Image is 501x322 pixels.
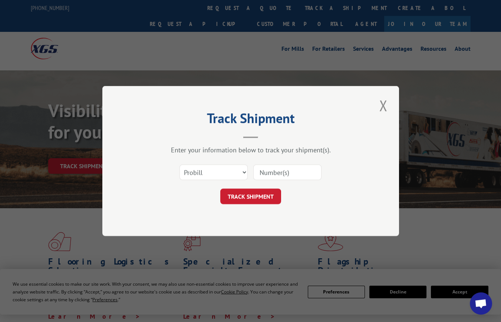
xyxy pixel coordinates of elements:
input: Number(s) [253,165,322,180]
h2: Track Shipment [139,113,362,127]
button: Close modal [377,95,390,116]
a: Open chat [470,292,492,315]
div: Enter your information below to track your shipment(s). [139,146,362,154]
button: TRACK SHIPMENT [220,189,281,204]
